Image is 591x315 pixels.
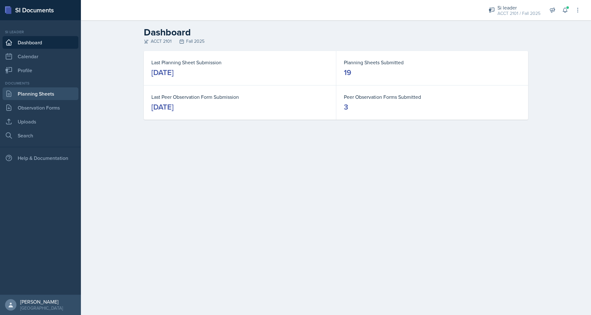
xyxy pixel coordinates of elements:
[20,299,63,305] div: [PERSON_NAME]
[3,64,78,77] a: Profile
[3,101,78,114] a: Observation Forms
[144,38,528,45] div: ACCT 2101 Fall 2025
[497,10,540,17] div: ACCT 2101 / Fall 2025
[3,87,78,100] a: Planning Sheets
[3,50,78,63] a: Calendar
[20,305,63,311] div: [GEOGRAPHIC_DATA]
[344,67,351,78] div: 19
[151,67,174,78] div: [DATE]
[3,36,78,49] a: Dashboard
[3,152,78,164] div: Help & Documentation
[344,93,521,101] dt: Peer Observation Forms Submitted
[151,102,174,112] div: [DATE]
[3,29,78,35] div: Si leader
[3,115,78,128] a: Uploads
[3,129,78,142] a: Search
[144,27,528,38] h2: Dashboard
[344,102,348,112] div: 3
[497,4,540,11] div: Si leader
[151,93,328,101] dt: Last Peer Observation Form Submission
[344,59,521,66] dt: Planning Sheets Submitted
[3,80,78,86] div: Documents
[151,59,328,66] dt: Last Planning Sheet Submission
